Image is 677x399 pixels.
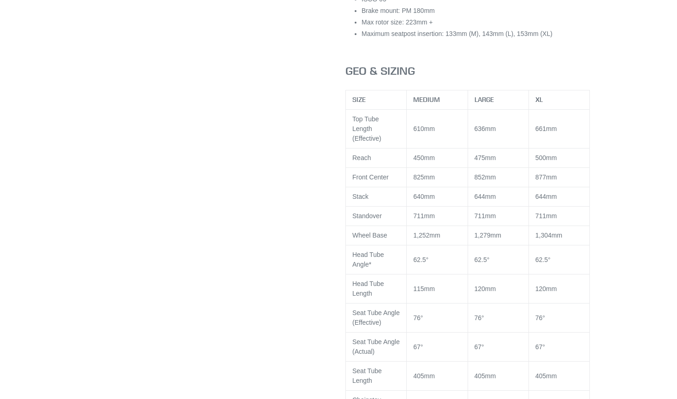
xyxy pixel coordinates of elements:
[346,226,407,245] td: Wheel Base
[468,207,529,226] td: 711mm
[468,110,529,149] td: 636mm
[346,90,407,110] th: SIZE
[468,187,529,207] td: 644mm
[468,304,529,333] td: 76°
[468,245,529,274] td: 62.5°
[346,207,407,226] td: Standover
[529,207,589,226] td: 711mm
[346,149,407,168] td: Reach
[407,207,468,226] td: 711mm
[468,274,529,304] td: 120mm
[362,18,590,27] li: Max rotor size: 223mm +
[407,362,468,391] td: 405mm
[362,6,590,16] li: Brake mount: PM 180mm
[529,110,589,149] td: 661mm
[468,168,529,187] td: 852mm
[529,333,589,362] td: 67°
[529,362,589,391] td: 405mm
[529,245,589,274] td: 62.5°
[468,90,529,110] th: LARGE
[468,333,529,362] td: 67°
[346,362,407,391] td: Seat Tube Length
[529,187,589,207] td: 644mm
[346,304,407,333] td: Seat Tube Angle (Effective)
[407,90,468,110] th: MEDIUM
[407,333,468,362] td: 67°
[407,168,468,187] td: 825mm
[346,274,407,304] td: Head Tube Length
[407,149,468,168] td: 450mm
[407,226,468,245] td: 1,252mm
[346,110,407,149] td: Top Tube Length (Effective)
[468,226,529,245] td: 1,279mm
[346,333,407,362] td: Seat Tube Angle (Actual)
[529,274,589,304] td: 120mm
[407,304,468,333] td: 76°
[346,187,407,207] td: Stack
[468,149,529,168] td: 475mm
[346,168,407,187] td: Front Center
[529,226,589,245] td: 1,304mm
[529,304,589,333] td: 76°
[407,110,468,149] td: 610mm
[362,29,590,39] li: Maximum seatpost insertion: 133mm (M), 143mm (L), 153mm (XL)
[407,187,468,207] td: 640mm
[529,90,589,110] th: XL
[529,168,589,187] td: 877mm
[468,362,529,391] td: 405mm
[407,245,468,274] td: 62.5°
[345,64,590,77] h3: GEO & SIZING
[529,149,589,168] td: 500mm
[407,274,468,304] td: 115mm
[346,245,407,274] td: Head Tube Angle*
